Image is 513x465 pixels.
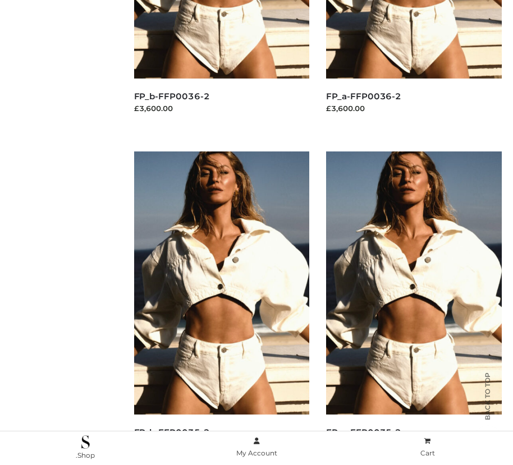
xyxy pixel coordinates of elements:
[420,449,435,457] span: Cart
[171,435,342,460] a: My Account
[81,435,90,449] img: .Shop
[474,392,502,420] span: Back to top
[134,91,210,102] a: FP_b-FFP0036-2
[342,435,513,460] a: Cart
[76,451,95,459] span: .Shop
[326,91,401,102] a: FP_a-FFP0036-2
[134,103,310,114] div: £3,600.00
[134,427,210,438] a: FP_b-FFP0035-2
[326,103,502,114] div: £3,600.00
[326,427,401,438] a: FP_a-FFP0035-2
[236,449,277,457] span: My Account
